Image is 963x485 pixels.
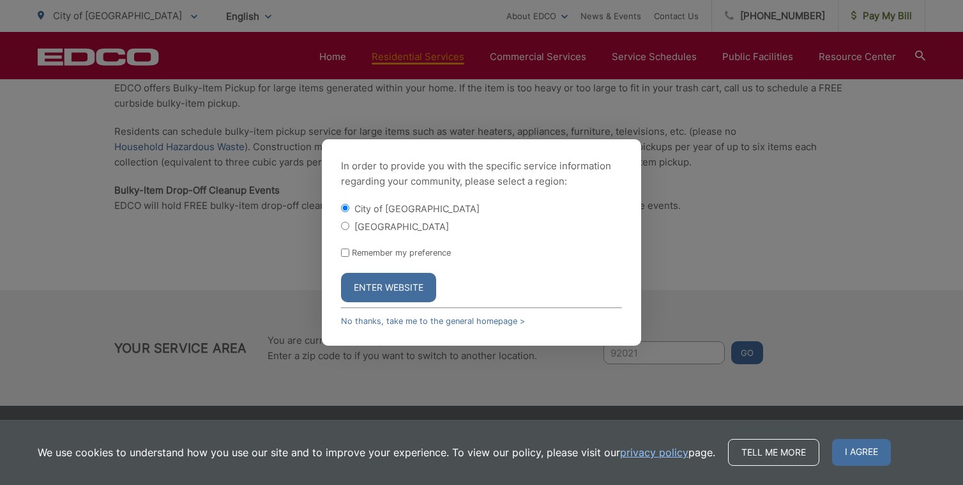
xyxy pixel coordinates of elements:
[832,439,891,466] span: I agree
[354,203,480,214] label: City of [GEOGRAPHIC_DATA]
[341,158,622,189] p: In order to provide you with the specific service information regarding your community, please se...
[352,248,451,258] label: Remember my preference
[354,221,449,232] label: [GEOGRAPHIC_DATA]
[341,273,436,302] button: Enter Website
[38,445,715,460] p: We use cookies to understand how you use our site and to improve your experience. To view our pol...
[341,316,525,326] a: No thanks, take me to the general homepage >
[728,439,819,466] a: Tell me more
[620,445,688,460] a: privacy policy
